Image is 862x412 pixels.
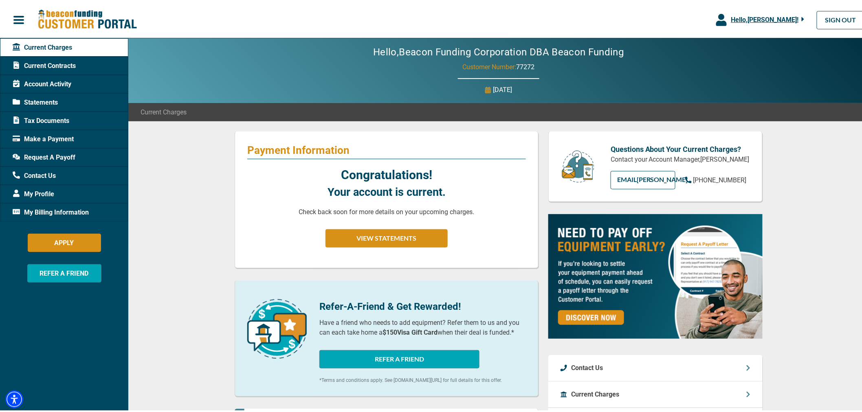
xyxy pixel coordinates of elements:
[37,8,137,28] img: Beacon Funding Customer Portal Logo
[319,316,526,336] p: Have a friend who needs to add equipment? Refer them to us and you can each take home a when thei...
[13,151,75,161] span: Request A Payoff
[325,228,448,246] button: VIEW STATEMENTS
[571,388,619,398] p: Current Charges
[141,106,187,116] span: Current Charges
[13,169,56,179] span: Contact Us
[247,298,307,357] img: refer-a-friend-icon.png
[731,14,798,22] span: Hello, [PERSON_NAME] !
[247,142,526,155] p: Payment Information
[349,45,648,57] h2: Hello, Beacon Funding Corporation DBA Beacon Funding
[611,169,675,188] a: EMAIL[PERSON_NAME]
[27,263,101,281] button: REFER A FRIEND
[5,389,23,407] div: Accessibility Menu
[341,164,432,182] p: Congratulations!
[328,182,446,199] p: Your account is current.
[13,188,54,197] span: My Profile
[13,114,69,124] span: Tax Documents
[560,148,596,182] img: customer-service.png
[548,213,763,337] img: payoff-ad-px.jpg
[611,153,750,163] p: Contact your Account Manager, [PERSON_NAME]
[685,174,747,184] a: [PHONE_NUMBER]
[693,175,747,182] span: [PHONE_NUMBER]
[28,232,101,250] button: APPLY
[319,298,526,312] p: Refer-A-Friend & Get Rewarded!
[13,59,76,69] span: Current Contracts
[571,362,603,371] p: Contact Us
[299,206,475,215] p: Check back soon for more details on your upcoming charges.
[319,348,479,367] button: REFER A FRIEND
[611,142,750,153] p: Questions About Your Current Charges?
[13,41,72,51] span: Current Charges
[493,83,512,93] p: [DATE]
[383,327,438,335] b: $150 Visa Gift Card
[463,61,517,69] span: Customer Number:
[517,61,535,69] span: 77272
[319,375,526,382] p: *Terms and conditions apply. See [DOMAIN_NAME][URL] for full details for this offer.
[13,96,58,106] span: Statements
[13,133,74,142] span: Make a Payment
[13,206,89,216] span: My Billing Information
[13,78,71,88] span: Account Activity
